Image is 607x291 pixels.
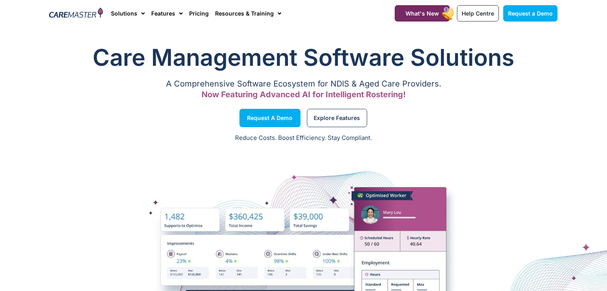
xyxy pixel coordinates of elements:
span: Explore Features [314,116,360,120]
span: What's New [405,10,439,17]
a: Request a Demo [239,109,301,127]
span: Now Featuring Advanced AI for Intelligent Rostering! [202,90,406,99]
img: CareMaster Logo [49,8,103,20]
a: Request a Demo [503,5,558,22]
span: Help Centre [462,10,494,17]
p: A Comprehensive Software Ecosystem for NDIS & Aged Care Providers. [49,81,558,87]
p: Reduce Costs. Boost Efficiency. Stay Compliant. [5,134,602,143]
a: What's New [395,5,450,22]
a: Explore Features [307,109,367,127]
a: Help Centre [457,5,499,22]
span: Request a Demo [247,116,293,120]
h1: Care Management Software Solutions [49,41,558,73]
span: Request a Demo [508,10,553,17]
